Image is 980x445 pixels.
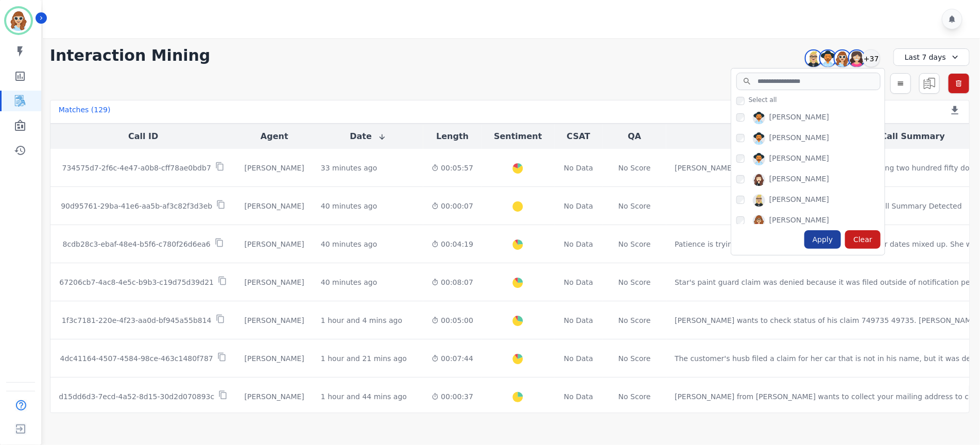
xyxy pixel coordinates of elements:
[863,49,880,67] div: +37
[618,315,651,326] div: No Score
[436,130,469,143] button: Length
[432,353,473,364] div: 00:07:44
[769,132,829,145] div: [PERSON_NAME]
[321,163,377,173] div: 33 minutes ago
[321,353,407,364] div: 1 hour and 21 mins ago
[563,239,595,249] div: No Data
[321,239,377,249] div: 40 minutes ago
[62,315,212,326] p: 1f3c7181-220e-4f23-aa0d-bf945a55b814
[321,315,402,326] div: 1 hour and 4 mins ago
[769,215,829,227] div: [PERSON_NAME]
[769,112,829,124] div: [PERSON_NAME]
[245,315,304,326] div: [PERSON_NAME]
[321,391,407,402] div: 1 hour and 44 mins ago
[769,174,829,186] div: [PERSON_NAME]
[321,201,377,211] div: 40 minutes ago
[769,153,829,165] div: [PERSON_NAME]
[618,239,651,249] div: No Score
[432,201,473,211] div: 00:00:07
[563,277,595,287] div: No Data
[321,277,377,287] div: 40 minutes ago
[63,239,211,249] p: 8cdb28c3-ebaf-48e4-b5f6-c780f26d6ea6
[50,46,211,65] h1: Interaction Mining
[245,163,304,173] div: [PERSON_NAME]
[563,353,595,364] div: No Data
[628,130,641,143] button: QA
[60,353,213,364] p: 4dc41164-4507-4584-98ce-463c1480f787
[563,315,595,326] div: No Data
[261,130,288,143] button: Agent
[245,353,304,364] div: [PERSON_NAME]
[59,277,214,287] p: 67206cb7-4ac8-4e5c-b9b3-c19d75d39d21
[804,230,841,249] div: Apply
[432,315,473,326] div: 00:05:00
[618,353,651,364] div: No Score
[881,130,945,143] button: Call Summary
[618,277,651,287] div: No Score
[59,105,111,119] div: Matches ( 129 )
[245,391,304,402] div: [PERSON_NAME]
[432,277,473,287] div: 00:08:07
[59,391,214,402] p: d15dd6d3-7ecd-4a52-8d15-30d2d070893c
[893,48,970,66] div: Last 7 days
[62,163,211,173] p: 734575d7-2f6c-4e47-a0b8-cff78ae0bdb7
[432,239,473,249] div: 00:04:19
[128,130,158,143] button: Call ID
[245,201,304,211] div: [PERSON_NAME]
[245,239,304,249] div: [PERSON_NAME]
[749,96,777,104] span: Select all
[567,130,591,143] button: CSAT
[6,8,31,33] img: Bordered avatar
[563,391,595,402] div: No Data
[432,391,473,402] div: 00:00:37
[618,201,651,211] div: No Score
[61,201,212,211] p: 90d95761-29ba-41e6-aa5b-af3c82f3d3eb
[494,130,542,143] button: Sentiment
[245,277,304,287] div: [PERSON_NAME]
[618,163,651,173] div: No Score
[563,163,595,173] div: No Data
[618,391,651,402] div: No Score
[769,194,829,207] div: [PERSON_NAME]
[845,230,881,249] div: Clear
[350,130,386,143] button: Date
[563,201,595,211] div: No Data
[432,163,473,173] div: 00:05:57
